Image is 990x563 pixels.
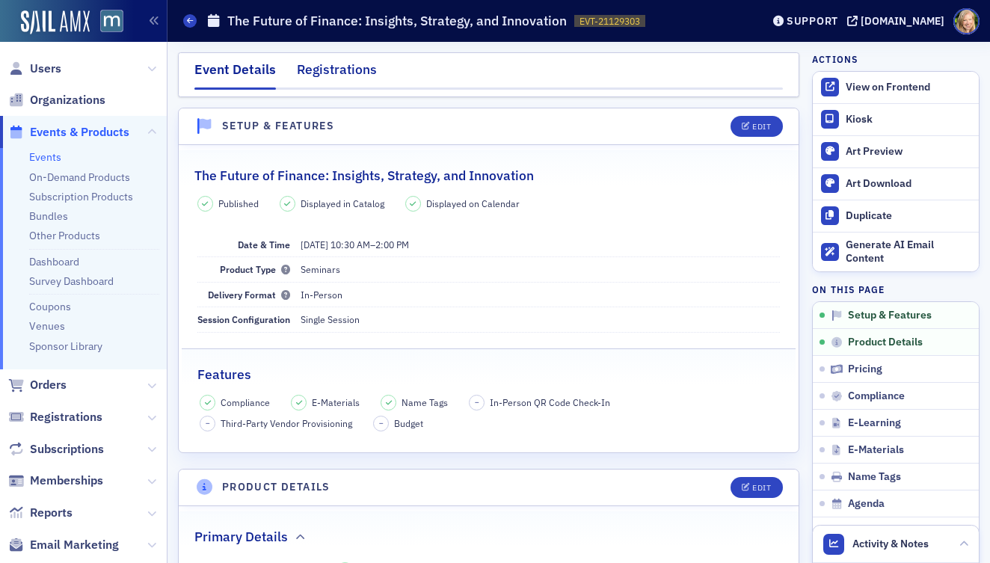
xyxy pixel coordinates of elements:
span: Setup & Features [848,309,932,322]
a: Reports [8,505,73,521]
div: Art Download [846,177,971,191]
span: Pricing [848,363,882,376]
img: SailAMX [100,10,123,33]
a: Events [29,150,61,164]
a: Coupons [29,300,71,313]
button: Edit [731,477,782,498]
span: Session Configuration [197,313,290,325]
button: Generate AI Email Content [813,232,979,272]
a: On-Demand Products [29,170,130,184]
a: Events & Products [8,124,129,141]
div: Edit [752,123,771,131]
span: Subscriptions [30,441,104,458]
time: 2:00 PM [375,239,409,250]
div: Duplicate [846,209,971,223]
span: E-Materials [848,443,904,457]
span: EVT-21129303 [579,15,640,28]
span: Date & Time [238,239,290,250]
span: Seminars [301,263,340,275]
div: [DOMAIN_NAME] [861,14,944,28]
span: Delivery Format [208,289,290,301]
div: Support [787,14,838,28]
a: Dashboard [29,255,79,268]
span: Product Details [848,336,923,349]
span: Reports [30,505,73,521]
div: Art Preview [846,145,971,159]
a: Other Products [29,229,100,242]
span: Compliance [848,390,905,403]
span: Users [30,61,61,77]
span: Organizations [30,92,105,108]
a: Sponsor Library [29,339,102,353]
h4: Setup & Features [222,118,334,134]
span: E-Learning [848,416,901,430]
a: View on Frontend [813,72,979,103]
span: – [206,418,210,428]
h2: The Future of Finance: Insights, Strategy, and Innovation [194,166,534,185]
a: Organizations [8,92,105,108]
span: Memberships [30,473,103,489]
div: View on Frontend [846,81,971,94]
div: Registrations [297,60,377,87]
a: Memberships [8,473,103,489]
span: Compliance [221,396,270,409]
a: Orders [8,377,67,393]
span: Name Tags [848,470,901,484]
div: Edit [752,484,771,492]
span: Single Session [301,313,360,325]
a: Subscription Products [29,190,133,203]
h4: On this page [812,283,980,296]
span: Activity & Notes [852,536,929,552]
span: Profile [953,8,980,34]
h1: The Future of Finance: Insights, Strategy, and Innovation [227,12,567,30]
span: – [301,239,409,250]
a: Kiosk [813,104,979,135]
span: – [475,397,479,407]
a: Venues [29,319,65,333]
span: E-Materials [312,396,360,409]
a: Subscriptions [8,441,104,458]
a: Survey Dashboard [29,274,114,288]
a: View Homepage [90,10,123,35]
a: Email Marketing [8,537,119,553]
span: Events & Products [30,124,129,141]
a: Bundles [29,209,68,223]
h2: Features [197,365,251,384]
h2: Primary Details [194,527,288,547]
span: Agenda [848,497,885,511]
span: Product Type [220,263,290,275]
span: Budget [394,416,423,430]
span: Displayed in Catalog [301,197,384,210]
span: Registrations [30,409,102,425]
button: [DOMAIN_NAME] [847,16,950,26]
a: Art Download [813,167,979,200]
h4: Product Details [222,479,330,495]
a: Registrations [8,409,102,425]
a: Users [8,61,61,77]
a: Art Preview [813,135,979,167]
button: Duplicate [813,200,979,232]
div: Generate AI Email Content [846,239,971,265]
div: Event Details [194,60,276,90]
img: SailAMX [21,10,90,34]
span: Published [218,197,259,210]
button: Edit [731,116,782,137]
span: Email Marketing [30,537,119,553]
span: Orders [30,377,67,393]
span: In-Person [301,289,342,301]
span: Third-Party Vendor Provisioning [221,416,352,430]
span: – [379,418,384,428]
span: [DATE] [301,239,328,250]
span: Displayed on Calendar [426,197,520,210]
span: In-Person QR Code Check-In [490,396,610,409]
span: Name Tags [402,396,448,409]
h4: Actions [812,52,858,66]
time: 10:30 AM [330,239,370,250]
div: Kiosk [846,113,971,126]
